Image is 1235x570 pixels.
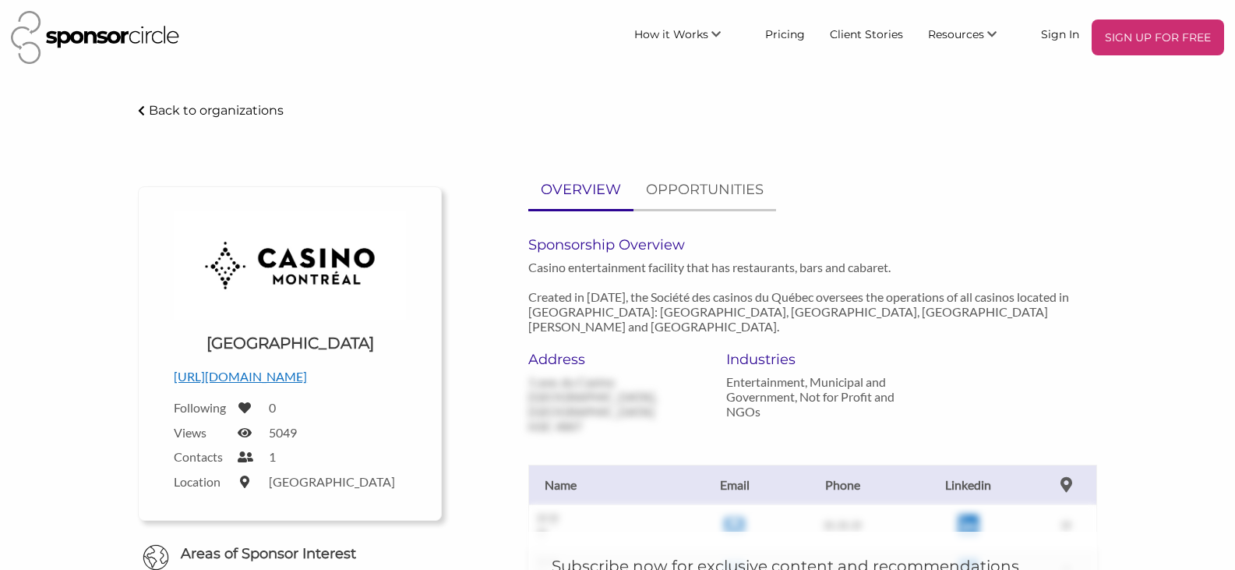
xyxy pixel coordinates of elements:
th: Email [685,465,784,505]
label: Location [174,474,228,489]
p: Entertainment, Municipal and Government, Not for Profit and NGOs [726,374,900,419]
label: 1 [269,449,276,464]
th: Name [529,465,685,505]
h6: Sponsorship Overview [528,236,1096,253]
h6: Industries [726,351,900,368]
p: Back to organizations [149,103,284,118]
label: 0 [269,400,276,415]
p: OPPORTUNITIES [646,179,764,201]
a: Client Stories [817,19,916,48]
label: Following [174,400,228,415]
li: Resources [916,19,1029,55]
th: Phone [784,465,900,505]
span: How it Works [634,27,708,41]
img: Logo [174,211,406,320]
label: 5049 [269,425,297,440]
span: Resources [928,27,984,41]
label: Views [174,425,228,440]
label: [GEOGRAPHIC_DATA] [269,474,395,489]
p: OVERVIEW [541,179,621,201]
a: Pricing [753,19,817,48]
p: Casino entertainment facility that has restaurants, bars and cabaret. Created in [DATE], the Soci... [528,260,1096,334]
p: [URL][DOMAIN_NAME] [174,366,406,387]
h1: [GEOGRAPHIC_DATA] [206,332,374,354]
label: Contacts [174,449,228,464]
h6: Address [528,351,702,368]
img: Sponsor Circle Logo [11,11,179,64]
p: SIGN UP FOR FREE [1098,26,1218,49]
a: Sign In [1029,19,1092,48]
th: Linkedin [901,465,1036,505]
h6: Areas of Sponsor Interest [126,544,453,564]
li: How it Works [622,19,753,55]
